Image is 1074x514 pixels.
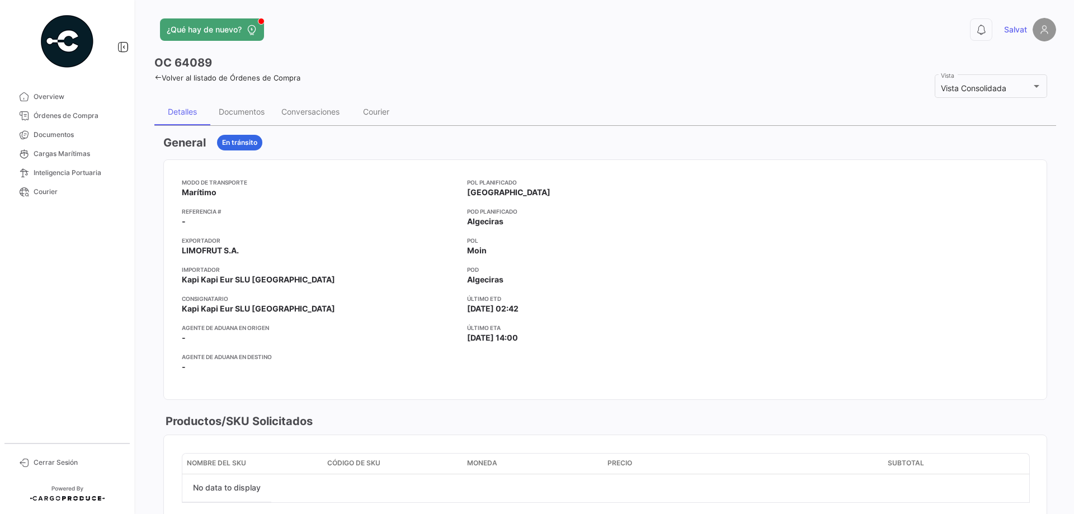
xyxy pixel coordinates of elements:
app-card-info-title: Consignatario [182,294,458,303]
div: Conversaciones [281,107,340,116]
span: Inteligencia Portuaria [34,168,121,178]
h3: OC 64089 [154,55,212,70]
app-card-info-title: Último ETA [467,323,743,332]
span: - [182,216,186,227]
span: [DATE] 02:42 [467,303,519,314]
app-card-info-title: POL [467,236,743,245]
app-card-info-title: Agente de Aduana en Origen [182,323,458,332]
div: Documentos [219,107,265,116]
span: Documentos [34,130,121,140]
app-card-info-title: Agente de Aduana en Destino [182,352,458,361]
app-card-info-title: POD [467,265,743,274]
datatable-header-cell: Código de SKU [323,454,463,474]
span: - [182,332,186,343]
a: Overview [9,87,125,106]
span: Precio [607,458,632,468]
span: Código de SKU [327,458,380,468]
a: Courier [9,182,125,201]
app-card-info-title: Exportador [182,236,458,245]
div: No data to display [182,474,271,502]
span: Kapi Kapi Eur SLU [GEOGRAPHIC_DATA] [182,274,335,285]
img: placeholder-user.png [1033,18,1056,41]
a: Volver al listado de Órdenes de Compra [154,73,300,82]
span: Marítimo [182,187,216,198]
a: Documentos [9,125,125,144]
span: Órdenes de Compra [34,111,121,121]
h3: Productos/SKU Solicitados [163,413,313,429]
span: Overview [34,92,121,102]
span: Algeciras [467,216,503,227]
a: Órdenes de Compra [9,106,125,125]
span: Cerrar Sesión [34,458,121,468]
div: Courier [363,107,389,116]
app-card-info-title: Último ETD [467,294,743,303]
span: Cargas Marítimas [34,149,121,159]
img: powered-by.png [39,13,95,69]
app-card-info-title: POD Planificado [467,207,743,216]
a: Cargas Marítimas [9,144,125,163]
app-card-info-title: Importador [182,265,458,274]
span: Vista Consolidada [941,83,1006,93]
button: ¿Qué hay de nuevo? [160,18,264,41]
span: [DATE] 14:00 [467,332,518,343]
span: Moin [467,245,487,256]
span: Kapi Kapi Eur SLU [GEOGRAPHIC_DATA] [182,303,335,314]
span: [GEOGRAPHIC_DATA] [467,187,550,198]
datatable-header-cell: Nombre del SKU [182,454,323,474]
span: Nombre del SKU [187,458,246,468]
span: ¿Qué hay de nuevo? [167,24,242,35]
h3: General [163,135,206,150]
span: Courier [34,187,121,197]
span: Algeciras [467,274,503,285]
app-card-info-title: Modo de Transporte [182,178,458,187]
span: Salvat [1004,24,1027,35]
span: - [182,361,186,372]
span: Subtotal [888,458,924,468]
span: Moneda [467,458,497,468]
app-card-info-title: POL Planificado [467,178,743,187]
span: En tránsito [222,138,257,148]
a: Inteligencia Portuaria [9,163,125,182]
datatable-header-cell: Moneda [463,454,603,474]
app-card-info-title: Referencia # [182,207,458,216]
div: Detalles [168,107,197,116]
span: LIMOFRUT S.A. [182,245,239,256]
